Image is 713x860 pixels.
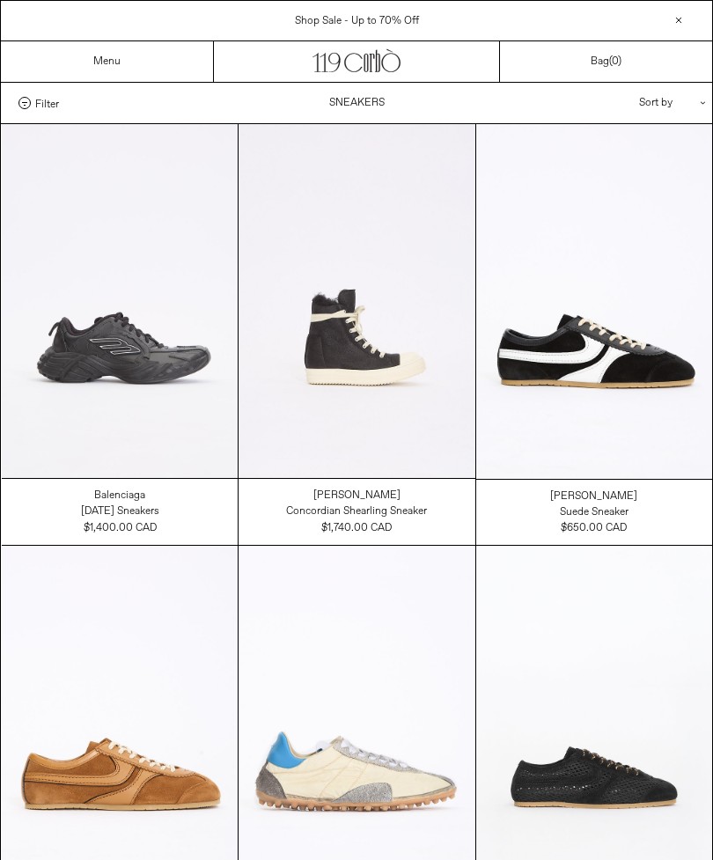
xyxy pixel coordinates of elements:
img: Dries Van Noten Suede Sneaker [476,124,712,479]
div: $650.00 CAD [561,520,627,536]
span: ) [612,55,621,69]
a: Shop Sale - Up to 70% Off [295,14,419,28]
span: 0 [612,55,618,69]
a: [PERSON_NAME] [313,488,401,504]
div: [PERSON_NAME] [313,489,401,504]
a: Suede Sneaker [560,504,628,520]
div: Concordian Shearling Sneaker [286,504,427,519]
a: Balenciaga [94,488,145,504]
div: $1,740.00 CAD [321,520,392,536]
a: [PERSON_NAME] [550,489,637,504]
div: [PERSON_NAME] [550,489,637,504]
div: Balenciaga [94,489,145,504]
span: Filter [35,97,59,109]
a: Menu [93,55,121,69]
img: Rick Owens Concordian Shearling Sneaker [239,124,474,478]
a: [DATE] Sneakers [81,504,159,519]
div: Sort by [536,83,695,123]
a: Concordian Shearling Sneaker [286,504,427,519]
div: $1,400.00 CAD [84,520,157,536]
div: [DATE] Sneakers [81,504,159,519]
a: Bag() [591,54,621,70]
img: Balenciaga Monday Sneakers in black [2,124,238,478]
